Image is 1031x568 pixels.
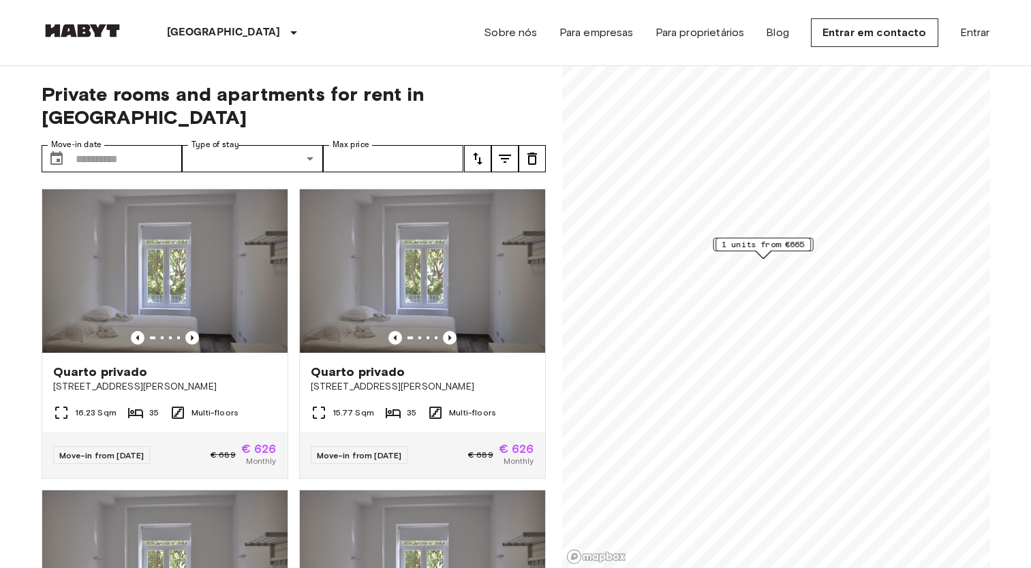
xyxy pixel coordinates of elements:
[407,407,416,419] span: 35
[333,407,374,419] span: 15.77 Sqm
[311,364,405,380] span: Quarto privado
[42,82,546,129] span: Private rooms and apartments for rent in [GEOGRAPHIC_DATA]
[491,145,519,172] button: tune
[211,449,236,461] span: € 689
[504,455,534,467] span: Monthly
[185,331,199,345] button: Previous image
[317,450,402,460] span: Move-in from [DATE]
[191,139,239,151] label: Type of stay
[484,25,537,41] a: Sobre nós
[566,549,626,565] a: Mapbox logo
[722,238,805,251] span: 1 units from €665
[811,18,938,47] a: Entrar em contacto
[388,331,402,345] button: Previous image
[43,145,70,172] button: Choose date
[449,407,496,419] span: Multi-floors
[131,331,144,345] button: Previous image
[766,25,789,41] a: Blog
[443,331,457,345] button: Previous image
[42,189,288,353] img: Marketing picture of unit PT-17-010-001-08H
[715,238,811,259] div: Map marker
[42,24,123,37] img: Habyt
[53,380,277,394] span: [STREET_ADDRESS][PERSON_NAME]
[75,407,117,419] span: 16.23 Sqm
[519,145,546,172] button: tune
[246,455,276,467] span: Monthly
[468,449,493,461] span: € 689
[191,407,238,419] span: Multi-floors
[241,443,277,455] span: € 626
[167,25,281,41] p: [GEOGRAPHIC_DATA]
[499,443,534,455] span: € 626
[59,450,144,460] span: Move-in from [DATE]
[713,238,813,259] div: Map marker
[53,364,148,380] span: Quarto privado
[464,145,491,172] button: tune
[656,25,745,41] a: Para proprietários
[51,139,102,151] label: Move-in date
[960,25,990,41] a: Entrar
[299,189,546,479] a: Marketing picture of unit PT-17-010-001-21HPrevious imagePrevious imageQuarto privado[STREET_ADDR...
[559,25,634,41] a: Para empresas
[149,407,159,419] span: 35
[42,189,288,479] a: Marketing picture of unit PT-17-010-001-08HPrevious imagePrevious imageQuarto privado[STREET_ADDR...
[311,380,534,394] span: [STREET_ADDRESS][PERSON_NAME]
[300,189,545,353] img: Marketing picture of unit PT-17-010-001-21H
[333,139,369,151] label: Max price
